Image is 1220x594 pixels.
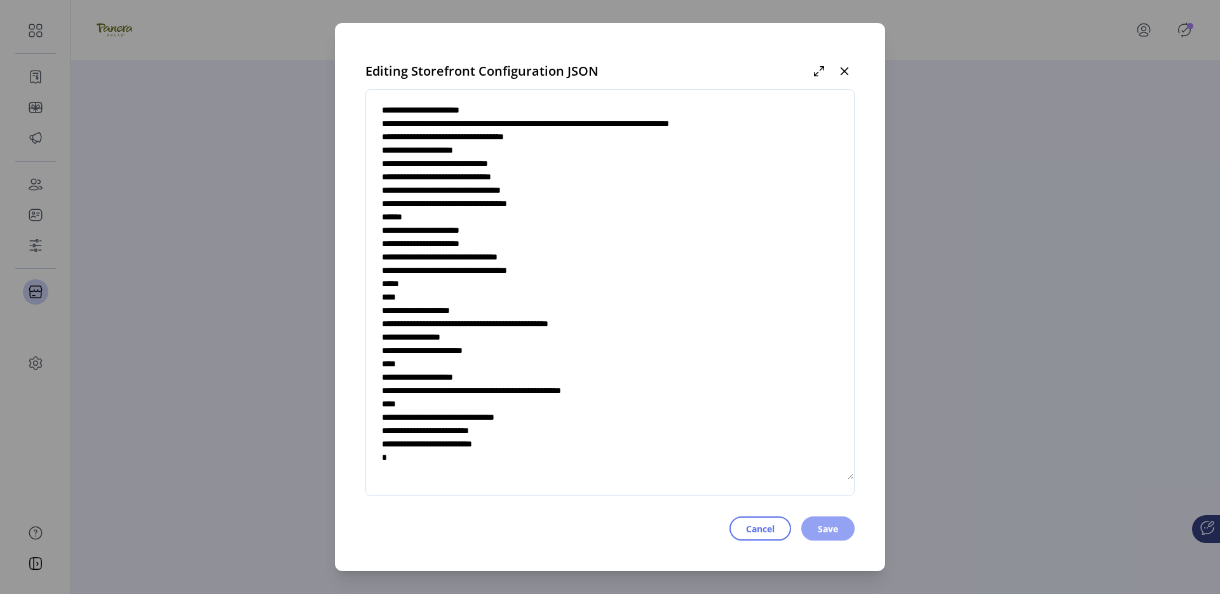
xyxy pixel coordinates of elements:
span: Save [818,522,838,535]
button: Cancel [729,516,791,541]
span: Cancel [746,522,775,535]
button: Maximize [809,61,829,81]
button: Save [801,516,855,541]
span: Editing Storefront Configuration JSON [365,62,599,81]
